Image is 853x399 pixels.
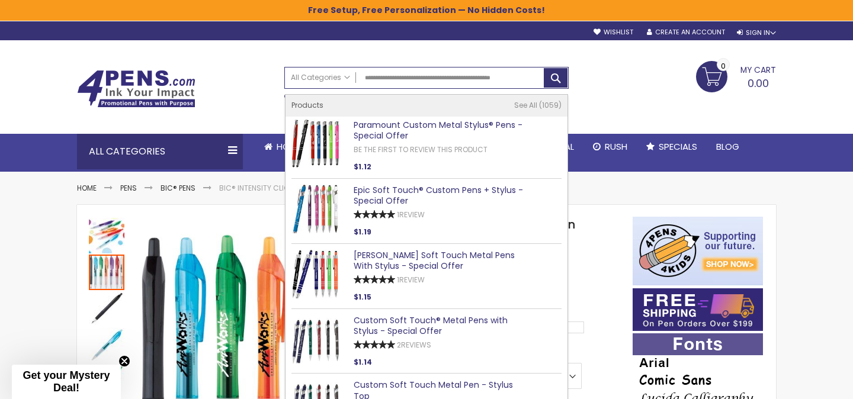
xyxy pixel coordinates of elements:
img: Custom Soft Touch® Metal Pens with Stylus - Special Offer [291,315,340,363]
img: 4pens 4 kids [633,217,763,285]
li: BIC® Intensity Clic Gel Pen [219,184,318,193]
span: $1.12 [354,162,371,172]
div: BIC® Intensity Clic Gel Pen [89,290,126,327]
span: Products [291,100,323,110]
img: BIC® Intensity Clic Gel Pen [89,218,124,253]
img: Celeste Soft Touch Metal Pens With Stylus - Special Offer [291,250,340,298]
span: Get your Mystery Deal! [23,369,110,394]
span: $1.15 [354,292,371,302]
span: See All [514,100,537,110]
span: Specials [659,140,697,153]
span: All Categories [291,73,350,82]
span: 0.00 [748,76,769,91]
iframe: Google Customer Reviews [755,367,853,399]
a: Rush [583,134,637,160]
a: 1Review [397,275,425,285]
a: All Categories [285,67,356,87]
div: 100% [354,340,395,349]
a: BIC® Pens [161,183,195,193]
div: BIC® Intensity Clic Gel Pen [89,217,126,253]
a: Be the first to review this product [354,144,488,155]
span: Rush [605,140,627,153]
a: Specials [637,134,707,160]
span: $1.19 [354,227,371,237]
span: Review [399,210,425,220]
div: Free shipping on pen orders over $199 [470,89,569,112]
a: Wishlist [594,28,633,37]
a: 2Reviews [397,340,431,350]
div: BIC® Intensity Clic Gel Pen [89,327,126,363]
a: [PERSON_NAME] Soft Touch Metal Pens With Stylus - Special Offer [354,249,515,272]
span: Review [399,275,425,285]
span: Reviews [401,340,431,350]
a: Epic Soft Touch® Custom Pens + Stylus - Special Offer [354,184,523,207]
div: 100% [354,275,395,284]
span: $1.14 [354,357,372,367]
a: Create an Account [647,28,725,37]
a: Custom Soft Touch® Metal Pens with Stylus - Special Offer [354,314,508,337]
span: Home [277,140,301,153]
span: 0 [721,60,726,72]
img: Free shipping on orders over $199 [633,288,763,331]
div: Sign In [737,28,776,37]
img: BIC® Intensity Clic Gel Pen [89,291,124,327]
a: Blog [707,134,749,160]
a: Home [77,183,97,193]
div: 100% [354,210,395,218]
img: Paramount Custom Metal Stylus® Pens -Special Offer [291,120,340,168]
div: All Categories [77,134,243,169]
a: Pens [120,183,137,193]
a: 0.00 0 [696,61,776,91]
a: 1Review [397,210,425,220]
img: BIC® Intensity Clic Gel Pen [89,328,124,363]
img: 4Pens Custom Pens and Promotional Products [77,70,195,108]
span: 1059 [539,100,562,110]
span: Blog [716,140,739,153]
a: Home [255,134,310,160]
div: BIC® Intensity Clic Gel Pen [89,253,126,290]
a: See All 1059 [514,101,562,110]
div: Get your Mystery Deal!Close teaser [12,365,121,399]
a: Paramount Custom Metal Stylus® Pens -Special Offer [354,119,522,142]
div: White [566,321,584,333]
img: Epic Soft Touch® Custom Pens + Stylus - Special Offer [291,185,340,233]
button: Close teaser [118,355,130,367]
